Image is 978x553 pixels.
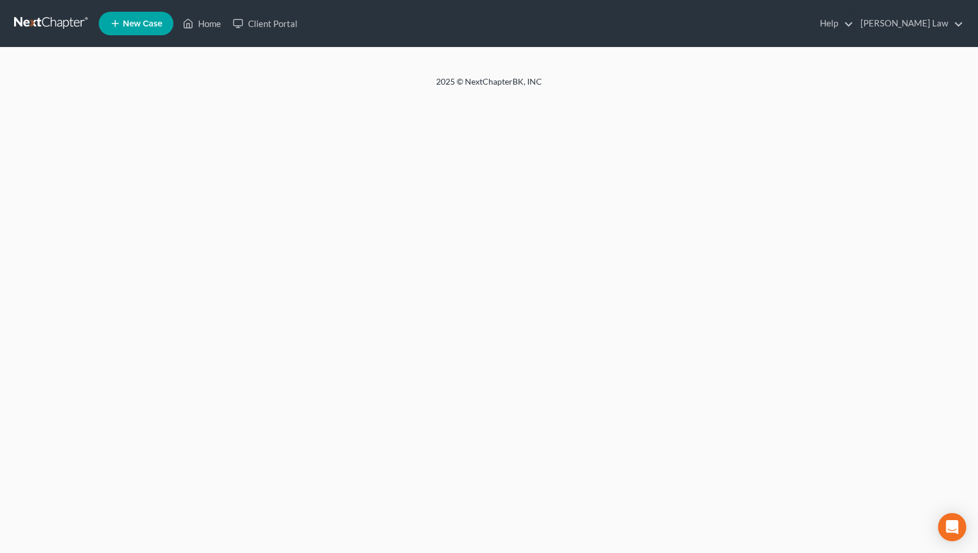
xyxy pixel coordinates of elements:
a: Help [814,13,853,34]
div: 2025 © NextChapterBK, INC [154,76,824,97]
a: Home [177,13,227,34]
div: Open Intercom Messenger [938,513,966,541]
a: Client Portal [227,13,303,34]
new-legal-case-button: New Case [99,12,173,35]
a: [PERSON_NAME] Law [855,13,963,34]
